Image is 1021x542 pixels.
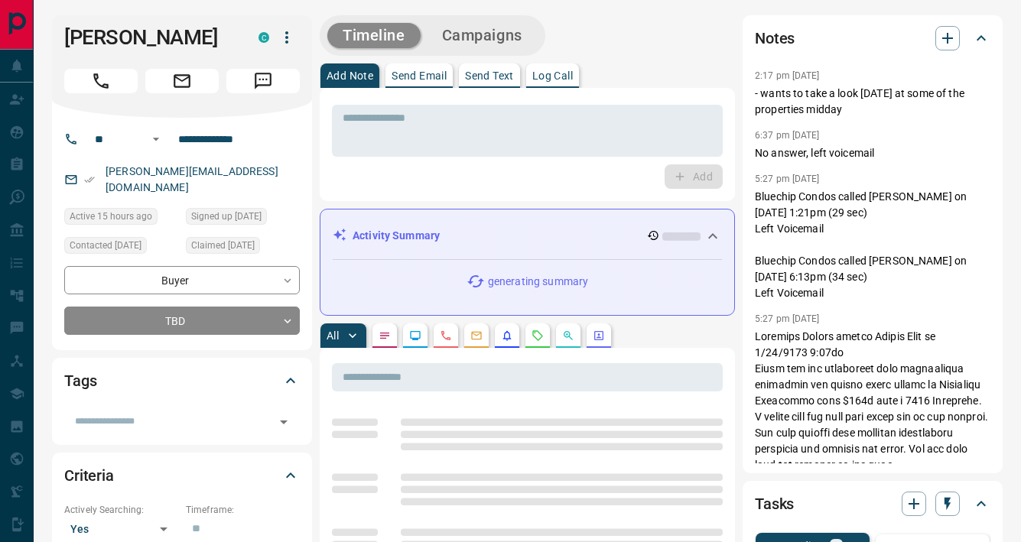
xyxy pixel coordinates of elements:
p: All [327,330,339,341]
div: Thu Sep 26 2024 [64,237,178,258]
p: 2:17 pm [DATE] [755,70,820,81]
button: Campaigns [427,23,538,48]
p: Bluechip Condos called [PERSON_NAME] on [DATE] 1:21pm (29 sec) Left Voicemail Bluechip Condos cal... [755,189,990,301]
h2: Tags [64,368,96,393]
h2: Criteria [64,463,114,488]
button: Open [273,411,294,433]
button: Timeline [327,23,421,48]
div: condos.ca [259,32,269,43]
p: Send Email [392,70,447,81]
span: Message [226,69,300,93]
div: Buyer [64,266,300,294]
div: Notes [755,20,990,57]
div: TBD [64,307,300,335]
p: 6:37 pm [DATE] [755,130,820,141]
p: Activity Summary [353,228,440,244]
div: Thu Sep 26 2024 [186,237,300,258]
svg: Email Verified [84,174,95,185]
p: Log Call [532,70,573,81]
h2: Tasks [755,492,794,516]
div: Sun Jul 31 2022 [186,208,300,229]
p: No answer, left voicemail [755,145,990,161]
svg: Notes [379,329,391,342]
svg: Calls [440,329,452,342]
p: generating summary [488,274,588,290]
a: [PERSON_NAME][EMAIL_ADDRESS][DOMAIN_NAME] [106,165,278,193]
p: Add Note [327,70,373,81]
h1: [PERSON_NAME] [64,25,236,50]
div: Criteria [64,457,300,494]
div: Tags [64,362,300,399]
svg: Agent Actions [593,329,605,342]
svg: Opportunities [562,329,574,342]
p: - wants to take a look [DATE] at some of the properties midday [755,86,990,118]
span: Call [64,69,138,93]
div: Activity Summary [333,222,722,250]
p: Send Text [465,70,514,81]
span: Signed up [DATE] [191,209,262,224]
p: Actively Searching: [64,503,178,517]
p: 5:27 pm [DATE] [755,174,820,184]
span: Claimed [DATE] [191,238,255,253]
div: Wed Oct 15 2025 [64,208,178,229]
svg: Lead Browsing Activity [409,329,421,342]
span: Active 15 hours ago [70,209,152,224]
h2: Notes [755,26,795,50]
p: 5:27 pm [DATE] [755,313,820,324]
svg: Emails [470,329,483,342]
div: Tasks [755,485,990,522]
p: Timeframe: [186,503,300,517]
svg: Listing Alerts [501,329,513,342]
div: Yes [64,517,178,541]
span: Email [145,69,219,93]
span: Contacted [DATE] [70,238,141,253]
button: Open [147,130,165,148]
svg: Requests [532,329,544,342]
